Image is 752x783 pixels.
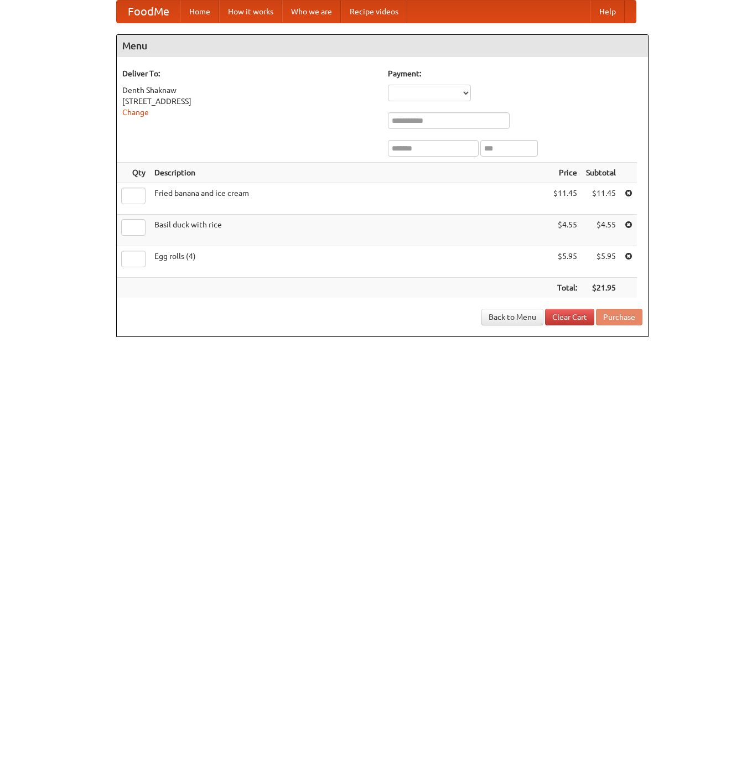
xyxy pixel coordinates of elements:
a: How it works [219,1,282,23]
h5: Payment: [388,68,642,79]
td: $5.95 [582,246,620,278]
div: [STREET_ADDRESS] [122,96,377,107]
td: Basil duck with rice [150,215,549,246]
h4: Menu [117,35,648,57]
th: Description [150,163,549,183]
a: Back to Menu [481,309,543,325]
td: $4.55 [549,215,582,246]
td: Egg rolls (4) [150,246,549,278]
td: $11.45 [582,183,620,215]
a: Change [122,108,149,117]
th: $21.95 [582,278,620,298]
th: Qty [117,163,150,183]
th: Total: [549,278,582,298]
td: $4.55 [582,215,620,246]
div: Denth Shaknaw [122,85,377,96]
th: Subtotal [582,163,620,183]
td: $5.95 [549,246,582,278]
a: Who we are [282,1,341,23]
button: Purchase [596,309,642,325]
a: Home [180,1,219,23]
h5: Deliver To: [122,68,377,79]
td: $11.45 [549,183,582,215]
a: Help [590,1,625,23]
td: Fried banana and ice cream [150,183,549,215]
a: Clear Cart [545,309,594,325]
a: Recipe videos [341,1,407,23]
a: FoodMe [117,1,180,23]
th: Price [549,163,582,183]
